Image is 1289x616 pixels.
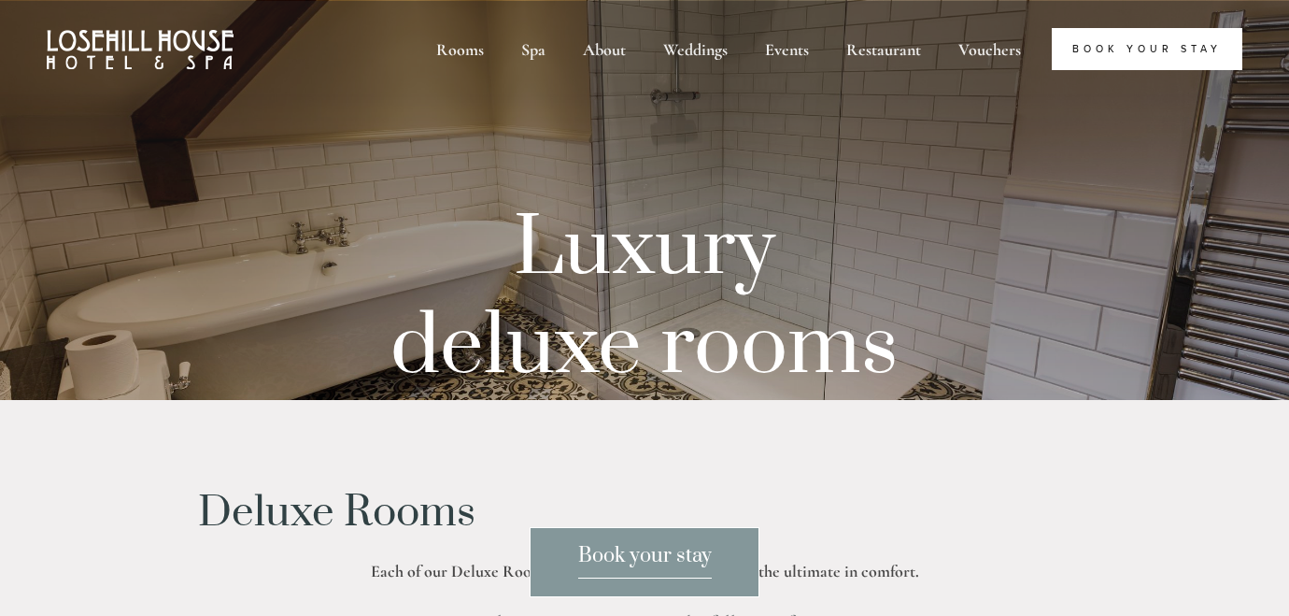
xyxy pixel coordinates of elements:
a: Vouchers [942,28,1038,70]
span: Book your stay [578,543,712,579]
a: Book your stay [530,527,759,597]
p: Luxury [228,212,1061,287]
div: Spa [504,28,562,70]
div: Restaurant [829,28,938,70]
a: Book Your Stay [1052,28,1242,70]
div: Rooms [419,28,501,70]
div: Events [748,28,826,70]
img: Losehill House [47,30,234,69]
div: About [566,28,643,70]
div: Weddings [646,28,744,70]
h1: Deluxe Rooms [198,490,1091,537]
strong: deluxe rooms [390,295,899,400]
